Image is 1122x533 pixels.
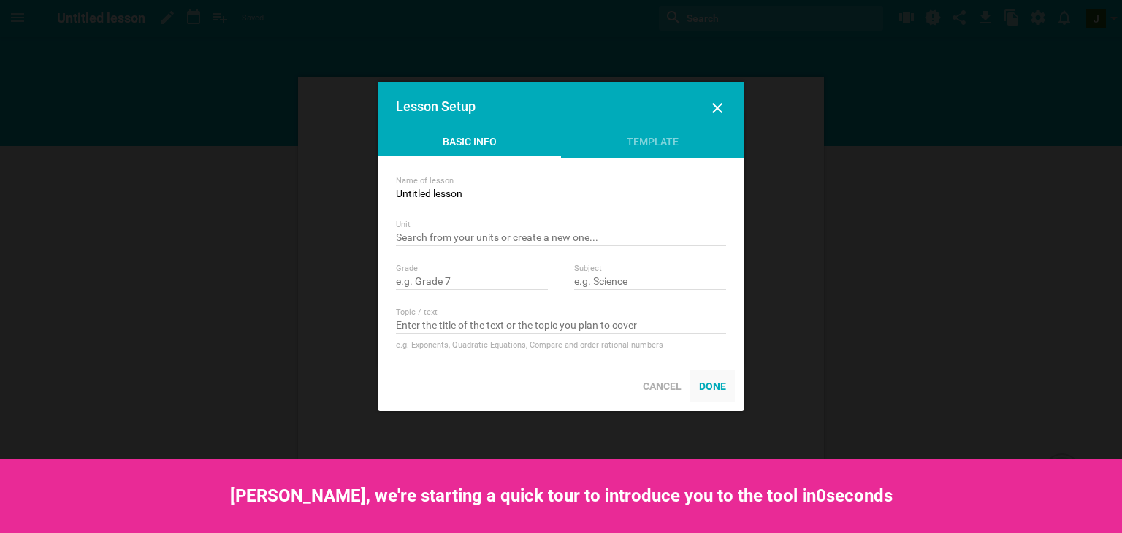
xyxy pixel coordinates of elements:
[396,176,726,186] div: Name of lesson
[816,486,826,506] span: 0
[574,264,726,274] div: Subject
[396,307,726,318] div: Topic / text
[396,188,726,202] input: e.g. Properties of magnetic substances
[826,486,893,506] span: seconds
[574,275,726,290] input: e.g. Science
[396,319,726,334] input: Enter the title of the text or the topic you plan to cover
[396,275,548,290] input: e.g. Grade 7
[561,134,744,156] div: Template
[396,231,726,246] input: Search from your units or create a new one...
[378,134,561,158] div: Basic Info
[396,264,548,274] div: Grade
[230,486,816,506] span: [PERSON_NAME], we're starting a quick tour to introduce you to the tool in
[634,370,690,402] div: Cancel
[396,220,726,230] div: Unit
[396,99,693,114] div: Lesson Setup
[690,370,735,402] div: Done
[396,338,726,353] div: e.g. Exponents, Quadratic Equations, Compare and order rational numbers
